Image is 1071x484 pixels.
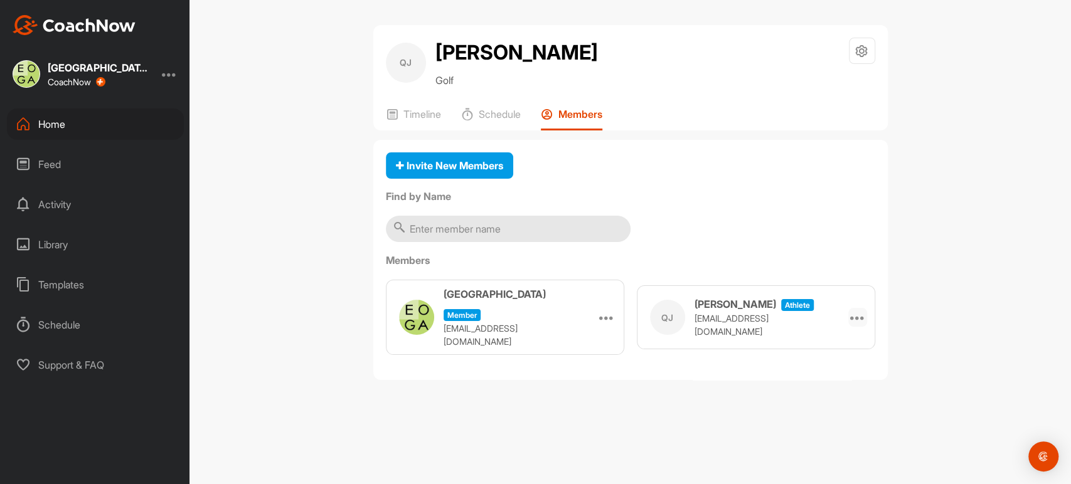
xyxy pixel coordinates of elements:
div: Schedule [7,309,184,340]
div: Support & FAQ [7,349,184,381]
p: [EMAIL_ADDRESS][DOMAIN_NAME] [444,322,569,348]
label: Find by Name [386,189,875,204]
div: Templates [7,269,184,300]
img: CoachNow [13,15,136,35]
p: Members [558,108,602,120]
button: Invite New Members [386,152,513,179]
div: CoachNow [48,77,105,87]
span: Member [444,309,481,321]
div: [GEOGRAPHIC_DATA] [48,63,148,73]
div: QJ [386,43,426,83]
span: athlete [781,299,814,311]
img: square_f525d032383ae438c3449c8ebeccd77f.jpg [13,60,40,88]
h2: [PERSON_NAME] [435,38,598,68]
div: Library [7,229,184,260]
p: Schedule [479,108,521,120]
div: QJ [650,300,685,335]
div: Activity [7,189,184,220]
h3: [PERSON_NAME] [695,297,776,312]
p: Golf [435,73,598,88]
h3: [GEOGRAPHIC_DATA] [444,287,546,302]
img: user [399,300,434,335]
p: [EMAIL_ADDRESS][DOMAIN_NAME] [695,312,820,338]
label: Members [386,253,875,268]
span: Invite New Members [396,159,503,172]
p: Timeline [403,108,441,120]
input: Enter member name [386,216,631,242]
div: Feed [7,149,184,180]
div: Open Intercom Messenger [1028,441,1058,471]
div: Home [7,108,184,140]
